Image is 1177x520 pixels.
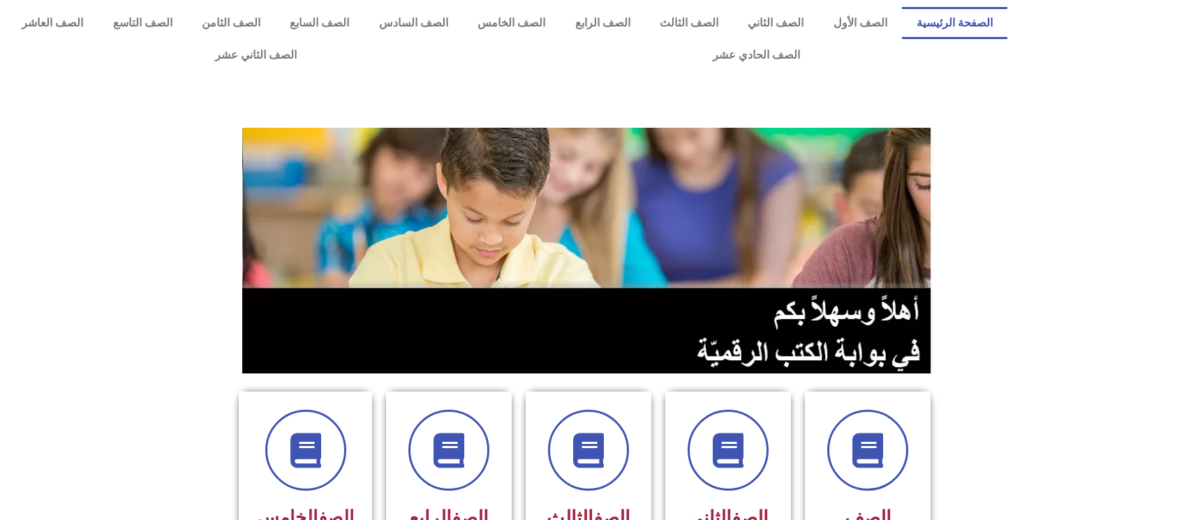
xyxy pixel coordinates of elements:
[7,39,505,71] a: الصف الثاني عشر
[187,7,275,39] a: الصف الثامن
[505,39,1008,71] a: الصف الحادي عشر
[364,7,463,39] a: الصف السادس
[7,7,98,39] a: الصف العاشر
[560,7,644,39] a: الصف الرابع
[819,7,902,39] a: الصف الأول
[463,7,560,39] a: الصف الخامس
[645,7,733,39] a: الصف الثالث
[98,7,186,39] a: الصف التاسع
[902,7,1007,39] a: الصفحة الرئيسية
[275,7,364,39] a: الصف السابع
[733,7,818,39] a: الصف الثاني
